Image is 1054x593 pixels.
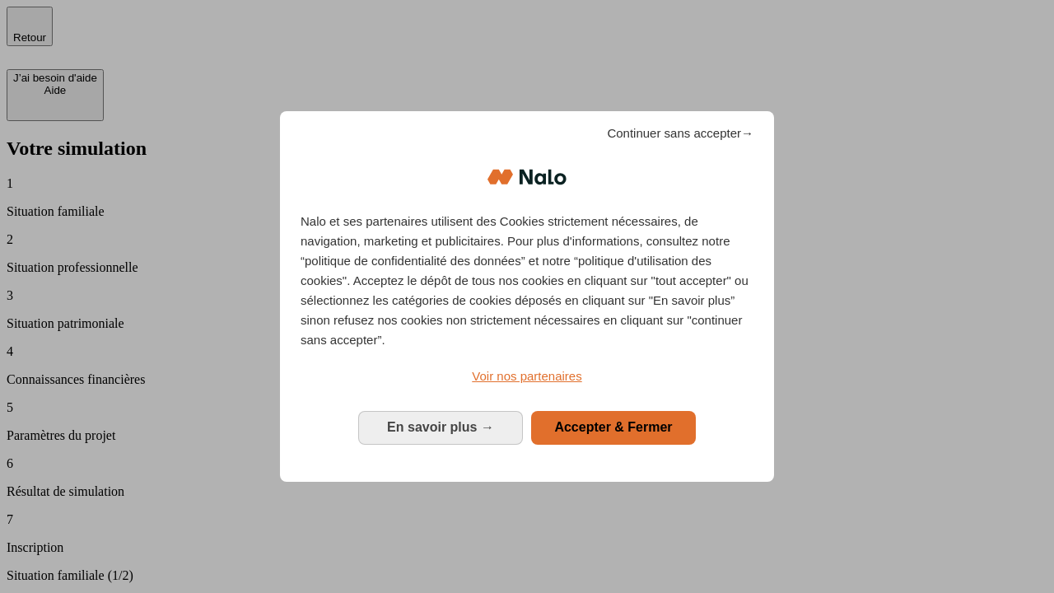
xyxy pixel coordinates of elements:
span: En savoir plus → [387,420,494,434]
span: Accepter & Fermer [554,420,672,434]
span: Continuer sans accepter→ [607,124,753,143]
img: Logo [487,152,567,202]
button: En savoir plus: Configurer vos consentements [358,411,523,444]
button: Accepter & Fermer: Accepter notre traitement des données et fermer [531,411,696,444]
div: Bienvenue chez Nalo Gestion du consentement [280,111,774,481]
a: Voir nos partenaires [301,367,753,386]
span: Voir nos partenaires [472,369,581,383]
p: Nalo et ses partenaires utilisent des Cookies strictement nécessaires, de navigation, marketing e... [301,212,753,350]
